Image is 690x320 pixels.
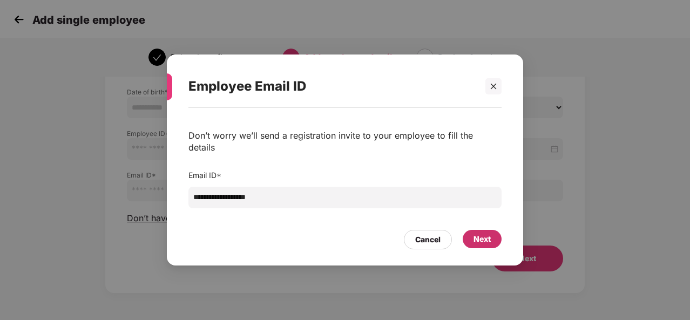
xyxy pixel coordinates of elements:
div: Next [473,233,491,245]
div: Don’t worry we’ll send a registration invite to your employee to fill the details [188,130,502,153]
label: Email ID [188,171,221,180]
div: Employee Email ID [188,65,476,107]
div: Cancel [415,234,441,246]
span: close [490,83,497,90]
